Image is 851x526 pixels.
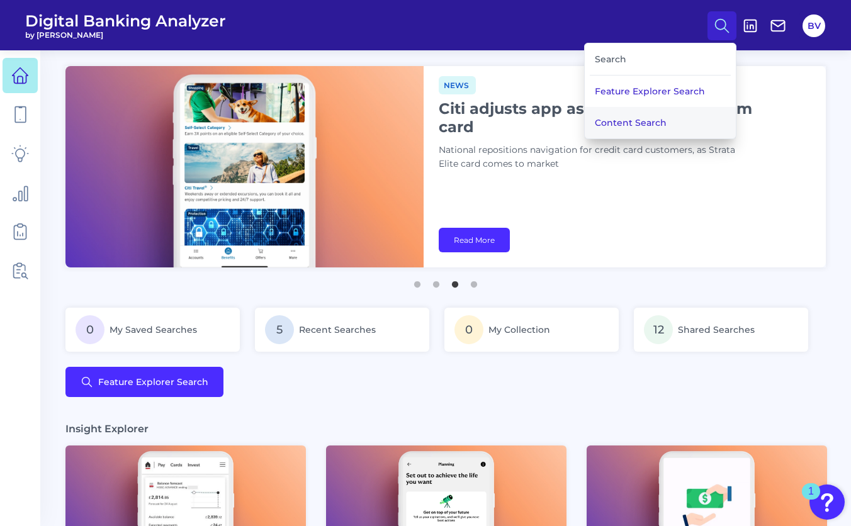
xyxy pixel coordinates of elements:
[454,315,483,344] span: 0
[98,377,208,387] span: Feature Explorer Search
[449,275,461,288] button: 3
[65,422,149,435] h3: Insight Explorer
[468,275,480,288] button: 4
[25,11,226,30] span: Digital Banking Analyzer
[444,308,619,352] a: 0My Collection
[488,324,550,335] span: My Collection
[439,76,476,94] span: News
[25,30,226,40] span: by [PERSON_NAME]
[803,14,825,37] button: BV
[411,275,424,288] button: 1
[585,76,736,107] button: Feature Explorer Search
[678,324,755,335] span: Shared Searches
[585,107,736,138] button: Content Search
[76,315,104,344] span: 0
[65,308,240,352] a: 0My Saved Searches
[65,66,424,267] img: bannerImg
[439,79,476,91] a: News
[265,315,294,344] span: 5
[809,484,845,520] button: Open Resource Center, 1 new notification
[634,308,808,352] a: 12Shared Searches
[808,491,814,508] div: 1
[644,315,673,344] span: 12
[110,324,197,335] span: My Saved Searches
[439,228,510,252] a: Read More
[590,43,731,76] div: Search
[439,99,753,136] h1: Citi adjusts app as it launches premium card
[439,143,753,171] p: National repositions navigation for credit card customers, as Strata Elite card comes to market
[255,308,429,352] a: 5Recent Searches
[299,324,376,335] span: Recent Searches
[430,275,442,288] button: 2
[65,367,223,397] button: Feature Explorer Search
